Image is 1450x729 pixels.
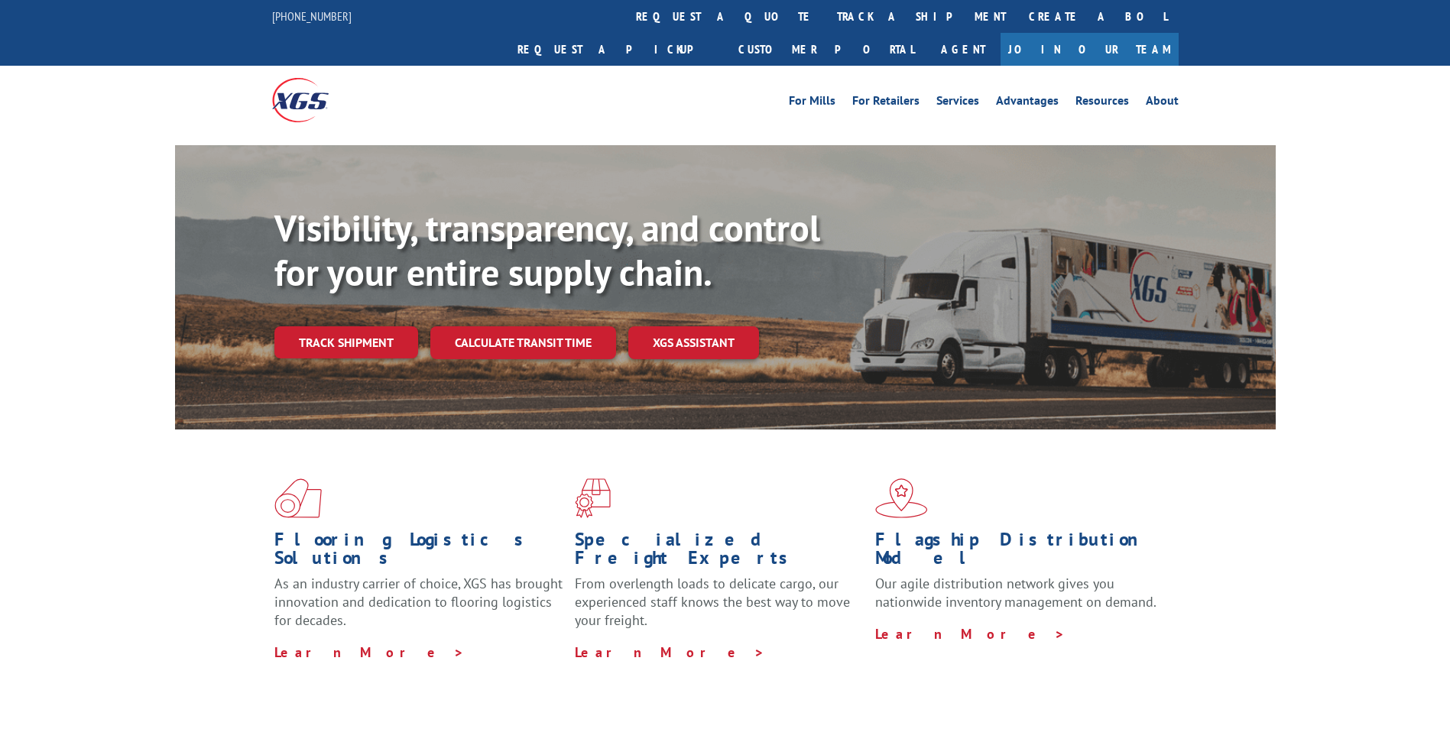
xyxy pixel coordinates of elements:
a: Resources [1075,95,1129,112]
a: Join Our Team [1001,33,1179,66]
a: Track shipment [274,326,418,358]
a: Advantages [996,95,1059,112]
img: xgs-icon-total-supply-chain-intelligence-red [274,478,322,518]
a: Customer Portal [727,33,926,66]
b: Visibility, transparency, and control for your entire supply chain. [274,204,820,296]
a: [PHONE_NUMBER] [272,8,352,24]
a: For Retailers [852,95,920,112]
a: Calculate transit time [430,326,616,359]
a: About [1146,95,1179,112]
a: Services [936,95,979,112]
a: For Mills [789,95,835,112]
a: Learn More > [274,643,465,661]
p: From overlength loads to delicate cargo, our experienced staff knows the best way to move your fr... [575,575,864,643]
img: xgs-icon-flagship-distribution-model-red [875,478,928,518]
a: Request a pickup [506,33,727,66]
span: Our agile distribution network gives you nationwide inventory management on demand. [875,575,1156,611]
a: Agent [926,33,1001,66]
h1: Specialized Freight Experts [575,530,864,575]
a: Learn More > [575,643,765,661]
h1: Flagship Distribution Model [875,530,1164,575]
img: xgs-icon-focused-on-flooring-red [575,478,611,518]
a: XGS ASSISTANT [628,326,759,359]
span: As an industry carrier of choice, XGS has brought innovation and dedication to flooring logistics... [274,575,563,629]
h1: Flooring Logistics Solutions [274,530,563,575]
a: Learn More > [875,625,1066,643]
